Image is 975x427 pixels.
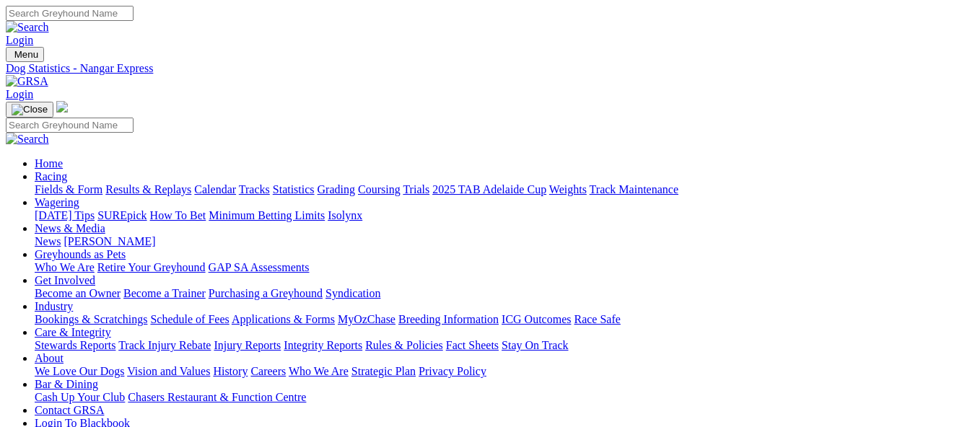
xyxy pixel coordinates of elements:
a: Isolynx [328,209,362,221]
a: Care & Integrity [35,326,111,338]
a: [DATE] Tips [35,209,95,221]
input: Search [6,118,134,133]
a: Fields & Form [35,183,102,195]
a: History [213,365,248,377]
a: News & Media [35,222,105,234]
a: Grading [318,183,355,195]
a: Trials [403,183,429,195]
a: Schedule of Fees [150,313,229,325]
a: MyOzChase [338,313,395,325]
a: Strategic Plan [351,365,416,377]
div: Get Involved [35,287,969,300]
a: Race Safe [574,313,620,325]
a: Track Maintenance [590,183,678,195]
a: Wagering [35,196,79,208]
a: We Love Our Dogs [35,365,124,377]
a: Bookings & Scratchings [35,313,147,325]
a: Login [6,88,33,100]
a: How To Bet [150,209,206,221]
a: Tracks [239,183,270,195]
a: Calendar [194,183,236,195]
div: Greyhounds as Pets [35,261,969,274]
a: Who We Are [35,261,95,273]
a: Rules & Policies [365,339,443,351]
a: Minimum Betting Limits [209,209,325,221]
div: News & Media [35,235,969,248]
a: GAP SA Assessments [209,261,310,273]
a: About [35,352,64,364]
a: News [35,235,61,247]
a: Stewards Reports [35,339,115,351]
a: Industry [35,300,73,312]
img: logo-grsa-white.png [56,101,68,113]
a: Retire Your Greyhound [97,261,206,273]
span: Menu [14,49,38,60]
a: Become a Trainer [123,287,206,299]
a: Privacy Policy [419,365,486,377]
a: Greyhounds as Pets [35,248,126,260]
a: Login [6,34,33,46]
a: Purchasing a Greyhound [209,287,323,299]
a: Become an Owner [35,287,121,299]
a: Weights [549,183,587,195]
div: About [35,365,969,378]
button: Toggle navigation [6,102,53,118]
a: Careers [250,365,286,377]
a: Get Involved [35,274,95,286]
img: Search [6,133,49,146]
a: Track Injury Rebate [118,339,211,351]
a: Vision and Values [127,365,210,377]
a: Breeding Information [398,313,499,325]
div: Bar & Dining [35,391,969,404]
a: Contact GRSA [35,404,104,416]
div: Industry [35,313,969,326]
a: Bar & Dining [35,378,98,390]
button: Toggle navigation [6,47,44,62]
a: Fact Sheets [446,339,499,351]
a: [PERSON_NAME] [64,235,155,247]
a: Statistics [273,183,315,195]
div: Wagering [35,209,969,222]
img: Search [6,21,49,34]
img: Close [12,104,48,115]
div: Racing [35,183,969,196]
a: Chasers Restaurant & Function Centre [128,391,306,403]
a: Results & Replays [105,183,191,195]
a: Cash Up Your Club [35,391,125,403]
img: GRSA [6,75,48,88]
a: Applications & Forms [232,313,335,325]
a: ICG Outcomes [502,313,571,325]
a: SUREpick [97,209,147,221]
a: Racing [35,170,67,182]
a: 2025 TAB Adelaide Cup [432,183,546,195]
a: Home [35,157,63,170]
input: Search [6,6,134,21]
a: Coursing [358,183,401,195]
a: Who We Are [289,365,349,377]
div: Care & Integrity [35,339,969,352]
a: Stay On Track [502,339,568,351]
a: Dog Statistics - Nangar Express [6,62,969,75]
a: Integrity Reports [284,339,362,351]
a: Syndication [325,287,380,299]
a: Injury Reports [214,339,281,351]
